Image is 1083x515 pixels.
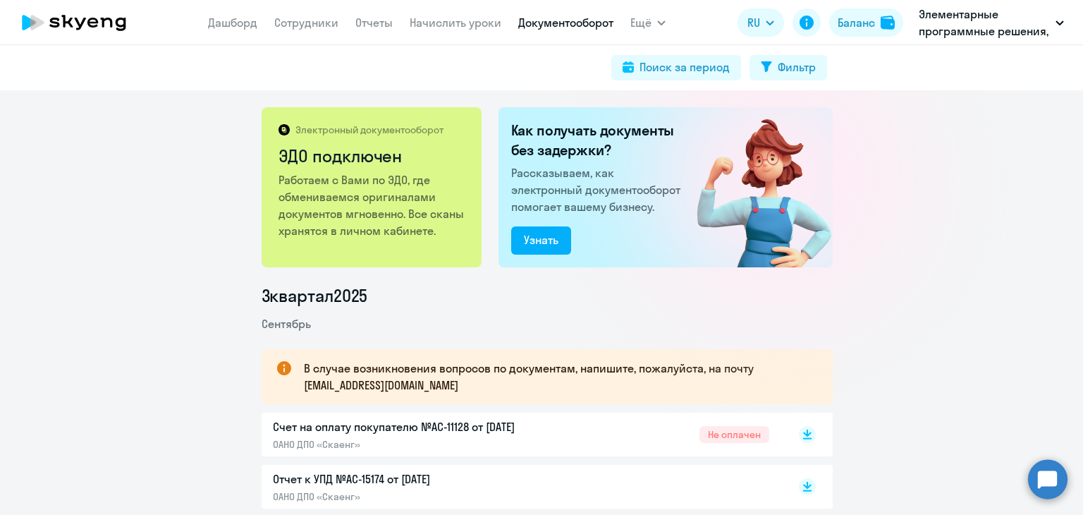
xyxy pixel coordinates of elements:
[630,8,666,37] button: Ещё
[611,55,741,80] button: Поиск за период
[919,6,1050,40] p: Элементарные программные решения, ЭЛЕМЕНТАРНЫЕ ПРОГРАММНЫЕ РЕШЕНИЯ, ООО
[273,438,569,451] p: ОАНО ДПО «Скаенг»
[778,59,816,75] div: Фильтр
[279,171,467,239] p: Работаем с Вами по ЭДО, где обмениваемся оригиналами документов мгновенно. Все сканы хранятся в л...
[838,14,875,31] div: Баланс
[881,16,895,30] img: balance
[304,360,807,394] p: В случае возникновения вопросов по документам, напишите, пожалуйста, на почту [EMAIL_ADDRESS][DOM...
[273,418,569,435] p: Счет на оплату покупателю №AC-11128 от [DATE]
[262,317,311,331] span: Сентябрь
[699,426,769,443] span: Не оплачен
[208,16,257,30] a: Дашборд
[518,16,613,30] a: Документооборот
[912,6,1071,40] button: Элементарные программные решения, ЭЛЕМЕНТАРНЫЕ ПРОГРАММНЫЕ РЕШЕНИЯ, ООО
[749,55,827,80] button: Фильтр
[511,164,686,215] p: Рассказываем, как электронный документооборот помогает вашему бизнесу.
[747,14,760,31] span: RU
[511,121,686,160] h2: Как получать документы без задержки?
[262,284,833,307] li: 3 квартал 2025
[279,145,467,167] h2: ЭДО подключен
[273,418,769,451] a: Счет на оплату покупателю №AC-11128 от [DATE]ОАНО ДПО «Скаенг»Не оплачен
[355,16,393,30] a: Отчеты
[640,59,730,75] div: Поиск за период
[674,107,833,267] img: connected
[410,16,501,30] a: Начислить уроки
[295,123,443,136] p: Электронный документооборот
[630,14,651,31] span: Ещё
[273,490,569,503] p: ОАНО ДПО «Скаенг»
[274,16,338,30] a: Сотрудники
[738,8,784,37] button: RU
[524,231,558,248] div: Узнать
[273,471,769,503] a: Отчет к УПД №AC-15174 от [DATE]ОАНО ДПО «Скаенг»
[273,471,569,487] p: Отчет к УПД №AC-15174 от [DATE]
[829,8,903,37] button: Балансbalance
[511,226,571,255] button: Узнать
